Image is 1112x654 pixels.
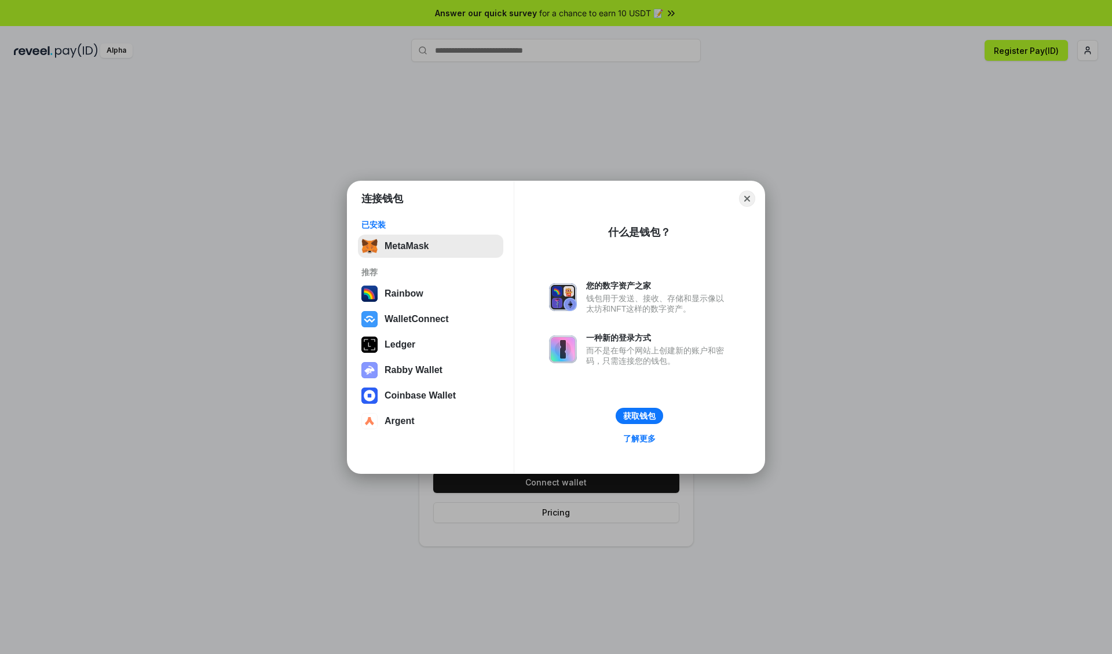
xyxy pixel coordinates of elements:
[586,293,730,314] div: 钱包用于发送、接收、存储和显示像以太坊和NFT这样的数字资产。
[361,286,378,302] img: svg+xml,%3Csvg%20width%3D%22120%22%20height%3D%22120%22%20viewBox%3D%220%200%20120%20120%22%20fil...
[549,283,577,311] img: svg+xml,%3Csvg%20xmlns%3D%22http%3A%2F%2Fwww.w3.org%2F2000%2Fsvg%22%20fill%3D%22none%22%20viewBox...
[361,388,378,404] img: svg+xml,%3Csvg%20width%3D%2228%22%20height%3D%2228%22%20viewBox%3D%220%200%2028%2028%22%20fill%3D...
[361,362,378,378] img: svg+xml,%3Csvg%20xmlns%3D%22http%3A%2F%2Fwww.w3.org%2F2000%2Fsvg%22%20fill%3D%22none%22%20viewBox...
[616,431,663,446] a: 了解更多
[358,282,503,305] button: Rainbow
[361,192,403,206] h1: 连接钱包
[616,408,663,424] button: 获取钱包
[358,410,503,433] button: Argent
[361,311,378,327] img: svg+xml,%3Csvg%20width%3D%2228%22%20height%3D%2228%22%20viewBox%3D%220%200%2028%2028%22%20fill%3D...
[358,384,503,407] button: Coinbase Wallet
[385,339,415,350] div: Ledger
[586,333,730,343] div: 一种新的登录方式
[358,308,503,331] button: WalletConnect
[358,333,503,356] button: Ledger
[385,288,423,299] div: Rainbow
[358,235,503,258] button: MetaMask
[586,345,730,366] div: 而不是在每个网站上创建新的账户和密码，只需连接您的钱包。
[358,359,503,382] button: Rabby Wallet
[586,280,730,291] div: 您的数字资产之家
[361,267,500,277] div: 推荐
[385,365,442,375] div: Rabby Wallet
[361,238,378,254] img: svg+xml,%3Csvg%20fill%3D%22none%22%20height%3D%2233%22%20viewBox%3D%220%200%2035%2033%22%20width%...
[361,413,378,429] img: svg+xml,%3Csvg%20width%3D%2228%22%20height%3D%2228%22%20viewBox%3D%220%200%2028%2028%22%20fill%3D...
[549,335,577,363] img: svg+xml,%3Csvg%20xmlns%3D%22http%3A%2F%2Fwww.w3.org%2F2000%2Fsvg%22%20fill%3D%22none%22%20viewBox...
[385,390,456,401] div: Coinbase Wallet
[361,337,378,353] img: svg+xml,%3Csvg%20xmlns%3D%22http%3A%2F%2Fwww.w3.org%2F2000%2Fsvg%22%20width%3D%2228%22%20height%3...
[623,433,656,444] div: 了解更多
[385,241,429,251] div: MetaMask
[608,225,671,239] div: 什么是钱包？
[623,411,656,421] div: 获取钱包
[739,191,755,207] button: Close
[385,416,415,426] div: Argent
[361,220,500,230] div: 已安装
[385,314,449,324] div: WalletConnect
